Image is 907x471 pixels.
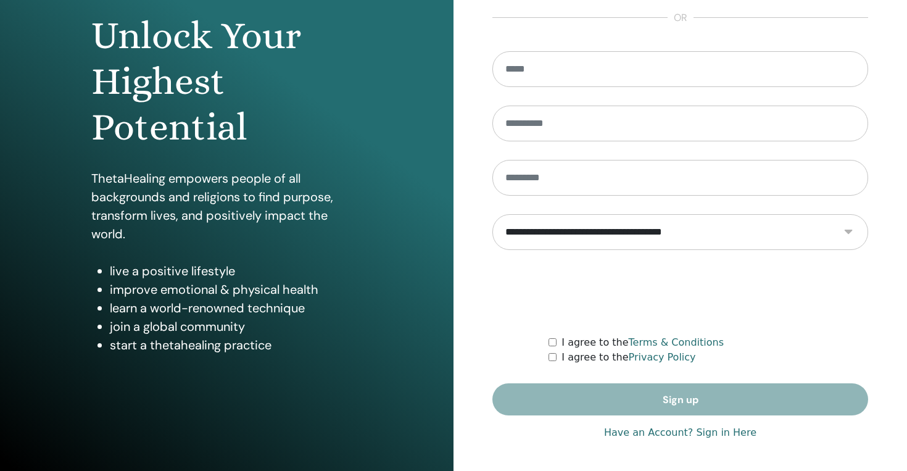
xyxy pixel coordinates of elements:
[110,317,363,336] li: join a global community
[110,280,363,299] li: improve emotional & physical health
[110,336,363,354] li: start a thetahealing practice
[91,169,363,243] p: ThetaHealing empowers people of all backgrounds and religions to find purpose, transform lives, a...
[629,351,696,363] a: Privacy Policy
[561,335,724,350] label: I agree to the
[110,262,363,280] li: live a positive lifestyle
[629,336,724,348] a: Terms & Conditions
[604,425,756,440] a: Have an Account? Sign in Here
[91,13,363,151] h1: Unlock Your Highest Potential
[561,350,695,365] label: I agree to the
[587,269,774,317] iframe: reCAPTCHA
[668,10,694,25] span: or
[110,299,363,317] li: learn a world-renowned technique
